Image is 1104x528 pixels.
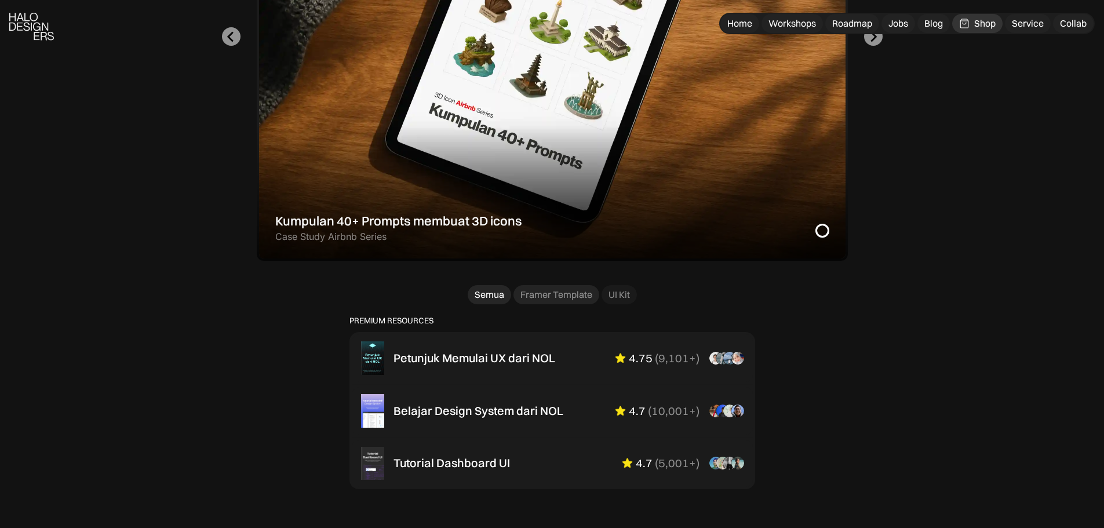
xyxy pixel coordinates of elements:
[727,17,752,30] div: Home
[825,14,879,33] a: Roadmap
[952,14,1003,33] a: Shop
[655,351,658,365] div: (
[1012,17,1044,30] div: Service
[393,404,563,418] div: Belajar Design System dari NOL
[761,14,823,33] a: Workshops
[881,14,915,33] a: Jobs
[393,351,555,365] div: Petunjuk Memulai UX dari NOL
[696,404,699,418] div: )
[924,17,943,30] div: Blog
[651,404,696,418] div: 10,001+
[520,289,592,301] div: Framer Template
[974,17,996,30] div: Shop
[888,17,908,30] div: Jobs
[1053,14,1094,33] a: Collab
[222,27,241,46] button: Previous slide
[629,404,646,418] div: 4.7
[349,316,755,326] p: PREMIUM RESOURCES
[1060,17,1087,30] div: Collab
[696,456,699,470] div: )
[1005,14,1051,33] a: Service
[658,351,696,365] div: 9,101+
[768,17,816,30] div: Workshops
[393,456,510,470] div: Tutorial Dashboard UI
[352,440,753,487] a: Tutorial Dashboard UI4.7(5,001+)
[720,14,759,33] a: Home
[636,456,653,470] div: 4.7
[658,456,696,470] div: 5,001+
[864,27,883,46] button: Go to first slide
[655,456,658,470] div: (
[832,17,872,30] div: Roadmap
[696,351,699,365] div: )
[629,351,653,365] div: 4.75
[475,289,504,301] div: Semua
[648,404,651,418] div: (
[352,387,753,435] a: Belajar Design System dari NOL4.7(10,001+)
[352,334,753,382] a: Petunjuk Memulai UX dari NOL4.75(9,101+)
[917,14,950,33] a: Blog
[609,289,630,301] div: UI Kit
